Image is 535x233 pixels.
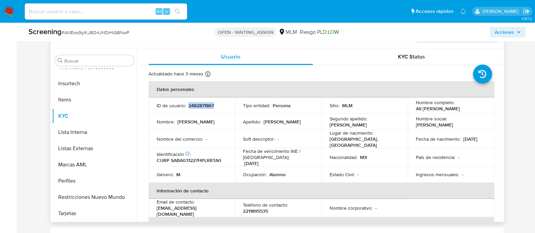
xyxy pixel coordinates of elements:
p: Fecha de nacimiento : [416,136,461,142]
span: Acciones [495,27,514,38]
button: Marcas AML [52,157,137,173]
p: [DATE] [244,160,259,166]
a: Salir [523,8,530,15]
button: Items [52,92,137,108]
p: [PERSON_NAME] [264,119,301,125]
p: Género : [157,171,174,178]
p: CURP SABA031227HPLRRTA0 [157,157,221,163]
p: - [277,136,279,142]
button: Tarjetas [52,205,137,222]
span: Accesos rápidos [416,8,453,15]
p: Ocupación : [243,171,267,178]
p: Nombre : [157,119,175,125]
div: MLM [278,28,297,36]
p: ID de usuario : [157,102,186,109]
p: Nombre social : [416,116,447,122]
button: KYC [52,108,137,124]
b: Screening [28,26,62,37]
p: Nombre corporativo : [330,205,373,211]
input: Buscar [64,58,131,64]
p: Nacionalidad : [330,154,357,160]
p: anamaria.arriagasanchez@mercadolibre.com.mx [482,8,520,15]
span: 3.157.2 [521,16,532,21]
button: search-icon [171,7,184,16]
p: Soft descriptor : [243,136,275,142]
button: Listas Externas [52,140,137,157]
p: - [458,154,459,160]
p: [DATE] [463,136,477,142]
button: Lista Interna [52,124,137,140]
p: Segundo apellido : [330,116,367,122]
p: País de residencia : [416,154,455,160]
p: M [176,171,180,178]
p: Nombre completo : [416,99,454,106]
p: Estado Civil : [330,171,355,178]
p: Alumno [269,171,286,178]
p: Nombre del comercio : [157,136,203,142]
span: Usuario [221,53,240,61]
p: [EMAIL_ADDRESS][DOMAIN_NAME] [157,205,224,217]
span: s [165,8,168,15]
a: Notificaciones [460,8,466,14]
p: Fecha de vencimiento INE / [GEOGRAPHIC_DATA] : [243,148,313,160]
p: Teléfono de contacto : [243,202,288,208]
p: Identificación : [157,151,191,157]
button: Insurtech [52,75,137,92]
p: MX [360,154,367,160]
p: - [206,136,207,142]
button: Perfiles [52,173,137,189]
th: Datos personales [149,81,494,97]
button: Buscar [58,58,63,63]
button: Restricciones Nuevo Mundo [52,189,137,205]
p: 2211895535 [243,208,268,214]
span: # ANExoGyIKJ8O4JNDiHiG8NwP [62,29,129,36]
p: Ingresos mensuales : [416,171,459,178]
p: - [357,171,359,178]
p: OPEN - WAITING_ASSIGN [215,27,276,37]
p: Email de contacto : [157,199,195,205]
p: [PERSON_NAME] [416,122,453,128]
p: Sitio : [330,102,339,109]
p: Lugar de nacimiento : [330,130,373,136]
p: - [462,171,463,178]
span: Riesgo PLD: [299,28,339,36]
p: [PERSON_NAME] [330,122,367,128]
button: Acciones [490,27,526,38]
p: - [375,205,377,211]
p: Actualizado hace 3 meses [149,71,203,77]
p: [PERSON_NAME] [177,119,215,125]
p: 2482871867 [188,102,214,109]
p: Tipo entidad : [243,102,270,109]
th: Información de contacto [149,183,494,199]
p: Persona [273,102,291,109]
input: Buscar usuario o caso... [25,7,187,16]
p: Apellido : [243,119,261,125]
p: [GEOGRAPHIC_DATA], [GEOGRAPHIC_DATA] [330,136,397,148]
span: LOW [328,28,339,36]
p: MLM [342,102,353,109]
span: Alt [156,8,162,15]
span: KYC Status [398,53,425,61]
p: Atl [PERSON_NAME] [416,106,460,112]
